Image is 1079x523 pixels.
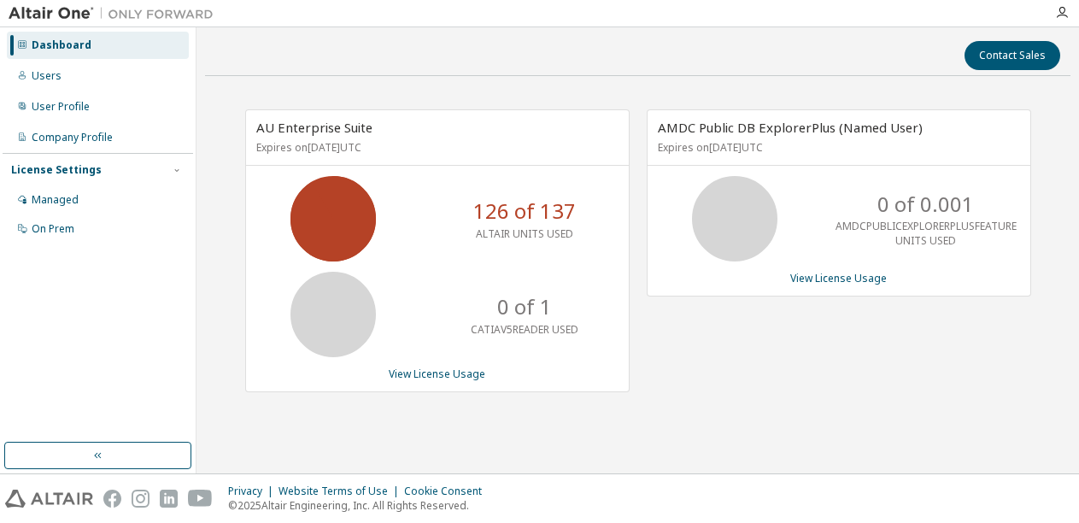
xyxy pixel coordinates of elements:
div: License Settings [11,163,102,177]
div: Dashboard [32,38,91,52]
img: youtube.svg [188,490,213,508]
img: linkedin.svg [160,490,178,508]
p: Expires on [DATE] UTC [256,140,614,155]
div: Privacy [228,485,279,498]
p: 0 of 1 [497,292,552,321]
p: © 2025 Altair Engineering, Inc. All Rights Reserved. [228,498,492,513]
div: Users [32,69,62,83]
p: Expires on [DATE] UTC [658,140,1016,155]
div: Managed [32,193,79,207]
a: View License Usage [389,367,485,381]
div: Website Terms of Use [279,485,404,498]
p: 126 of 137 [473,197,576,226]
p: AMDCPUBLICEXPLORERPLUSFEATURE UNITS USED [836,219,1017,248]
img: altair_logo.svg [5,490,93,508]
img: Altair One [9,5,222,22]
img: instagram.svg [132,490,150,508]
p: 0 of 0.001 [877,190,974,219]
button: Contact Sales [965,41,1060,70]
p: ALTAIR UNITS USED [476,226,573,241]
p: CATIAV5READER USED [471,322,578,337]
img: facebook.svg [103,490,121,508]
div: Cookie Consent [404,485,492,498]
div: On Prem [32,222,74,236]
div: User Profile [32,100,90,114]
div: Company Profile [32,131,113,144]
a: View License Usage [790,271,887,285]
span: AMDC Public DB ExplorerPlus (Named User) [658,119,923,136]
span: AU Enterprise Suite [256,119,372,136]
